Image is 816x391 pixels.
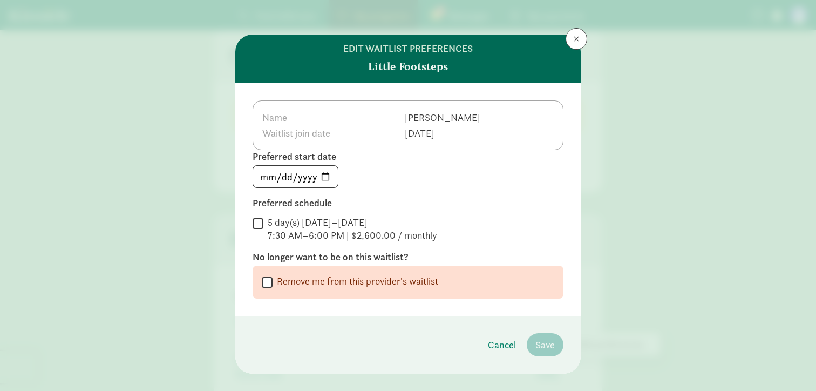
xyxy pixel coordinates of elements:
[268,216,437,229] div: 5 day(s) [DATE]–[DATE]
[262,125,404,141] th: Waitlist join date
[253,197,563,210] label: Preferred schedule
[253,150,563,163] label: Preferred start date
[253,251,563,264] label: No longer want to be on this waitlist?
[479,333,525,356] button: Cancel
[404,125,481,141] td: [DATE]
[404,110,481,125] td: [PERSON_NAME]
[268,229,437,242] div: 7:30 AM–6:00 PM | $2,600.00 / monthly
[488,338,516,352] span: Cancel
[368,58,448,75] strong: Little Footsteps
[273,275,438,288] label: Remove me from this provider's waitlist
[527,333,563,356] button: Save
[535,338,555,352] span: Save
[343,43,473,54] h6: edit waitlist preferences
[262,110,404,125] th: Name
